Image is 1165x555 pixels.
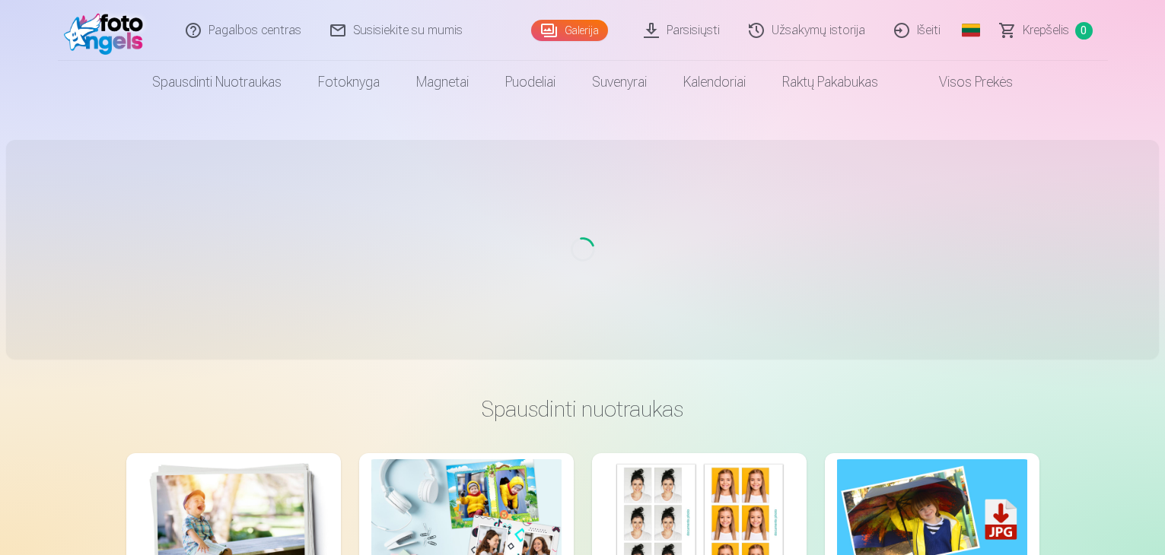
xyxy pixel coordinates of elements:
a: Spausdinti nuotraukas [134,61,300,103]
a: Suvenyrai [574,61,665,103]
img: /fa2 [64,6,151,55]
a: Kalendoriai [665,61,764,103]
h3: Spausdinti nuotraukas [138,395,1027,423]
a: Puodeliai [487,61,574,103]
a: Galerija [531,20,608,41]
a: Magnetai [398,61,487,103]
a: Raktų pakabukas [764,61,896,103]
span: Krepšelis [1023,21,1069,40]
span: 0 [1075,22,1093,40]
a: Fotoknyga [300,61,398,103]
a: Visos prekės [896,61,1031,103]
